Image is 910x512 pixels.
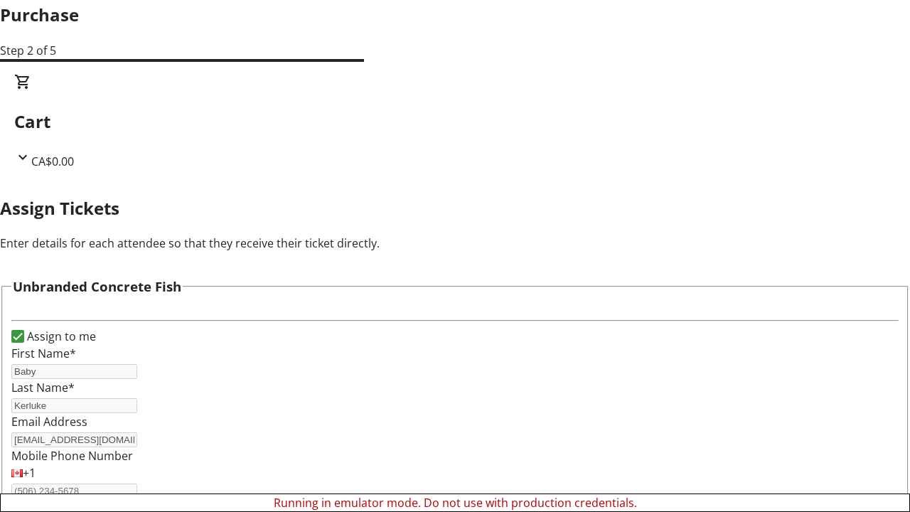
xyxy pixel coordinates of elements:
label: Mobile Phone Number [11,448,133,464]
div: CartCA$0.00 [14,73,896,170]
label: Assign to me [24,328,96,345]
h3: Unbranded Concrete Fish [13,277,181,297]
label: Last Name* [11,380,75,395]
label: Email Address [11,414,87,430]
label: First Name* [11,346,76,361]
input: (506) 234-5678 [11,484,137,498]
span: CA$0.00 [31,154,74,169]
h2: Cart [14,109,896,134]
